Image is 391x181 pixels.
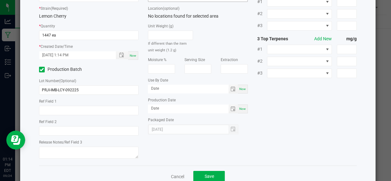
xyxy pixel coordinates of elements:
label: Unit Weight (g) [148,23,173,29]
span: (Required) [51,6,68,11]
button: Add New [314,36,332,42]
span: #3 [257,22,267,29]
label: Production Date [148,97,176,103]
span: #2 [257,10,267,17]
span: Now [239,107,246,110]
span: Toggle calendar [229,85,238,93]
span: NO DATA FOUND [267,21,331,31]
span: #2 [257,58,267,65]
a: Cancel [171,173,184,180]
label: Location [148,6,179,11]
label: Moisture % [148,57,167,63]
label: Serving Size [184,57,205,63]
strong: mg/g [337,36,357,42]
input: Created Datetime [39,51,109,59]
input: Date [148,85,229,93]
span: Now [239,87,246,91]
label: Lot Number [39,78,76,84]
label: Quantity [41,23,55,29]
iframe: Resource center [6,131,25,150]
small: If different than the item unit weight (1.2 g) [148,42,187,52]
span: Toggle calendar [229,105,238,113]
span: Lemon Cherry [39,14,66,19]
span: Now [130,54,136,57]
label: Use By Date [148,77,168,83]
span: #1 [257,46,267,53]
label: Created Date/Time [41,44,73,49]
label: Packaged Date [148,117,174,123]
span: No locations found for selected area [148,14,218,19]
label: Strain [41,6,68,11]
label: Release Notes/Ref Field 3 [39,139,82,145]
span: Toggle popup [116,51,128,59]
span: Save [204,174,214,179]
label: Ref Field 2 [39,119,57,125]
span: NO DATA FOUND [267,9,331,19]
label: Extraction [221,57,238,63]
span: (optional) [163,6,179,11]
span: #3 [257,70,267,76]
label: Ref Field 1 [39,99,57,104]
label: Production Batch [39,66,84,73]
span: (Optional) [59,79,76,83]
strong: 3 Top Terpenes [257,36,297,42]
input: Date [148,105,229,112]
